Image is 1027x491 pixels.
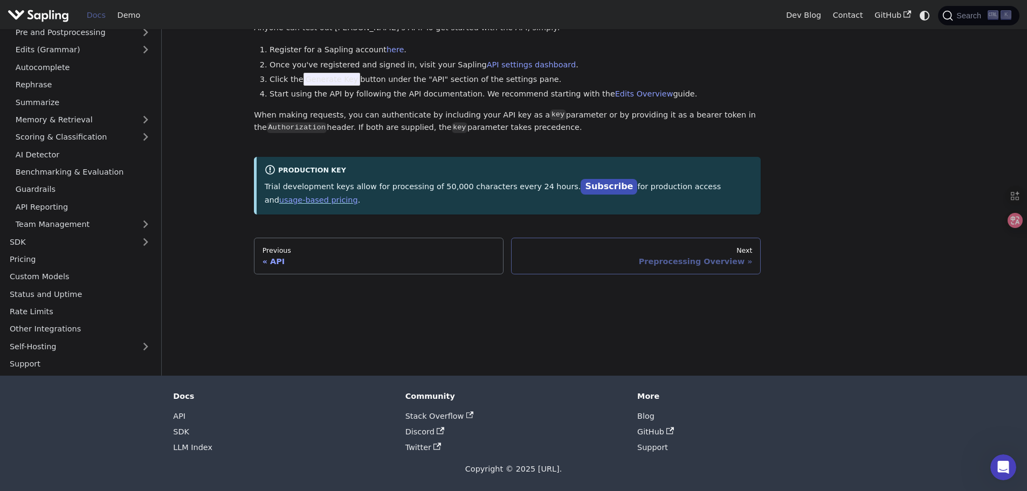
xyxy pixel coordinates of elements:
[637,412,654,420] a: Blog
[10,42,156,58] a: Edits (Grammar)
[405,391,622,401] div: Community
[387,45,404,54] a: here
[4,286,156,302] a: Status and Uptime
[265,164,753,177] div: Production Key
[254,238,761,274] nav: Docs pages
[4,321,156,337] a: Other Integrations
[173,427,189,436] a: SDK
[405,412,473,420] a: Stack Overflow
[405,427,444,436] a: Discord
[405,443,441,452] a: Twitter
[8,8,69,23] img: Sapling.ai
[10,147,156,162] a: AI Detector
[112,7,146,24] a: Demo
[1001,10,1011,20] kbd: K
[10,25,156,40] a: Pre and Postprocessing
[263,246,495,255] div: Previous
[869,7,916,24] a: GitHub
[4,304,156,320] a: Rate Limits
[10,182,156,197] a: Guardrails
[10,112,156,128] a: Memory & Retrieval
[10,59,156,75] a: Autocomplete
[135,234,156,250] button: Expand sidebar category 'SDK'
[267,122,327,133] code: Authorization
[780,7,826,24] a: Dev Blog
[917,8,933,23] button: Switch between dark and light mode (currently system mode)
[304,73,361,86] span: Generate Key
[173,412,185,420] a: API
[452,122,467,133] code: key
[10,199,156,215] a: API Reporting
[263,257,495,266] div: API
[487,60,576,69] a: API settings dashboard
[615,89,673,98] a: Edits Overview
[270,73,761,86] li: Click the button under the "API" section of the settings pane.
[173,463,853,476] div: Copyright © 2025 [URL].
[990,454,1016,480] iframe: Intercom live chat
[4,338,156,354] a: Self-Hosting
[520,246,753,255] div: Next
[637,443,668,452] a: Support
[581,179,637,195] a: Subscribe
[10,129,156,145] a: Scoring & Classification
[270,44,761,57] li: Register for a Sapling account .
[270,88,761,101] li: Start using the API by following the API documentation. We recommend starting with the guide.
[265,179,753,206] p: Trial development keys allow for processing of 50,000 characters every 24 hours. for production a...
[10,164,156,180] a: Benchmarking & Evaluation
[10,217,156,232] a: Team Management
[511,238,761,274] a: NextPreprocessing Overview
[8,8,73,23] a: Sapling.ai
[173,391,390,401] div: Docs
[4,356,156,372] a: Support
[520,257,753,266] div: Preprocessing Overview
[938,6,1019,25] button: Search (Ctrl+K)
[10,77,156,93] a: Rephrase
[550,109,566,120] code: key
[4,252,156,267] a: Pricing
[81,7,112,24] a: Docs
[254,238,504,274] a: PreviousAPI
[4,234,135,250] a: SDK
[10,94,156,110] a: Summarize
[4,269,156,285] a: Custom Models
[637,391,854,401] div: More
[953,11,988,20] span: Search
[270,59,761,72] li: Once you've registered and signed in, visit your Sapling .
[637,427,674,436] a: GitHub
[827,7,869,24] a: Contact
[254,109,761,135] p: When making requests, you can authenticate by including your API key as a parameter or by providi...
[279,196,358,204] a: usage-based pricing
[173,443,212,452] a: LLM Index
